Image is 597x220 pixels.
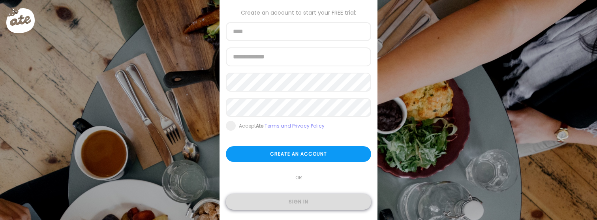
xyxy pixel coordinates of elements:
[265,122,325,129] a: Terms and Privacy Policy
[226,194,371,210] div: Sign in
[239,123,325,129] div: Accept
[226,9,371,16] div: Create an account to start your FREE trial:
[226,146,371,162] div: Create an account
[292,170,305,186] span: or
[256,122,263,129] b: Ate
